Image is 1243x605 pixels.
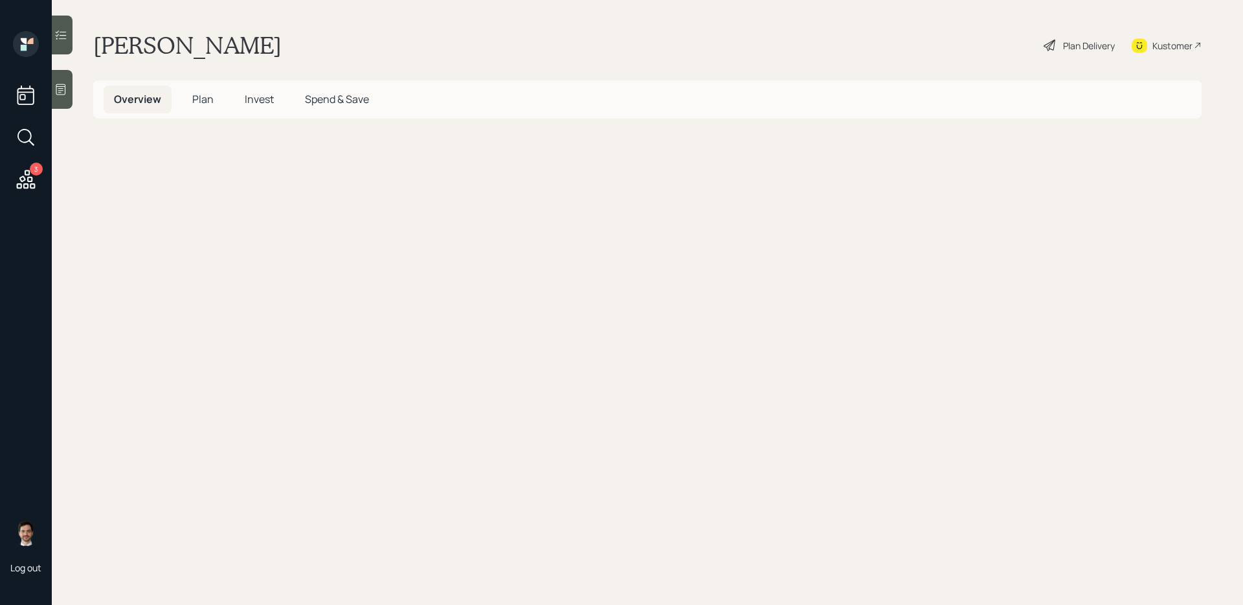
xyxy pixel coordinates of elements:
div: Kustomer [1152,39,1193,52]
span: Overview [114,92,161,106]
span: Plan [192,92,214,106]
div: Log out [10,562,41,574]
img: jonah-coleman-headshot.png [13,520,39,546]
div: Plan Delivery [1063,39,1115,52]
h1: [PERSON_NAME] [93,31,282,60]
div: 3 [30,163,43,176]
span: Spend & Save [305,92,369,106]
span: Invest [245,92,274,106]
